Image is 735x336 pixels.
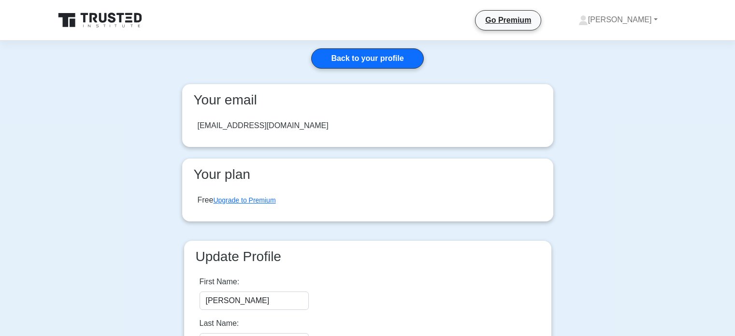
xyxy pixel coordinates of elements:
label: Last Name: [200,318,239,329]
h3: Your plan [190,166,546,183]
h3: Your email [190,92,546,108]
label: First Name: [200,276,240,288]
a: Go Premium [479,14,537,26]
h3: Update Profile [192,248,544,265]
a: Back to your profile [311,48,423,69]
a: [PERSON_NAME] [555,10,681,29]
a: Upgrade to Premium [213,196,275,204]
div: Free [198,194,276,206]
div: [EMAIL_ADDRESS][DOMAIN_NAME] [198,120,329,131]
